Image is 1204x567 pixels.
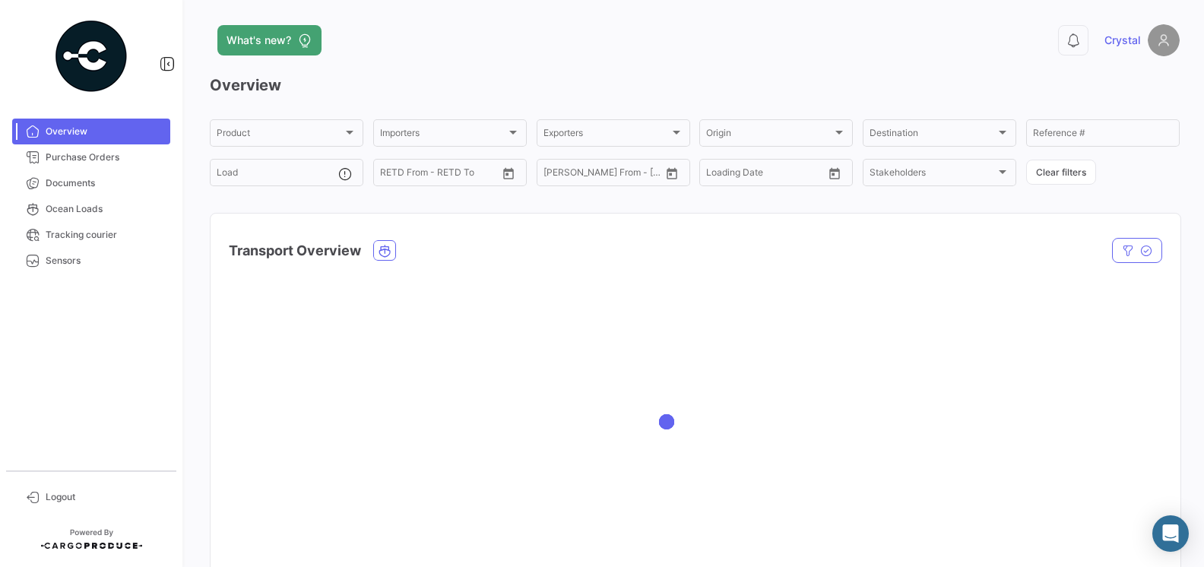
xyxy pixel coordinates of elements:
[217,130,343,141] span: Product
[210,74,1180,96] h3: Overview
[497,162,520,185] button: Open calendar
[46,125,164,138] span: Overview
[12,196,170,222] a: Ocean Loads
[661,162,683,185] button: Open calendar
[706,169,727,180] input: From
[12,248,170,274] a: Sensors
[46,490,164,504] span: Logout
[46,176,164,190] span: Documents
[380,130,506,141] span: Importers
[12,119,170,144] a: Overview
[1152,515,1189,552] div: Abrir Intercom Messenger
[374,241,395,260] button: Ocean
[46,254,164,268] span: Sensors
[823,162,846,185] button: Open calendar
[217,25,322,55] button: What's new?
[1104,33,1140,48] span: Crystal
[46,228,164,242] span: Tracking courier
[738,169,794,180] input: To
[870,130,996,141] span: Destination
[46,202,164,216] span: Ocean Loads
[575,169,631,180] input: To
[229,240,361,261] h4: Transport Overview
[412,169,467,180] input: To
[12,144,170,170] a: Purchase Orders
[1148,24,1180,56] img: placeholder-user.png
[1026,160,1096,185] button: Clear filters
[543,130,670,141] span: Exporters
[46,150,164,164] span: Purchase Orders
[53,18,129,94] img: powered-by.png
[12,170,170,196] a: Documents
[706,130,832,141] span: Origin
[12,222,170,248] a: Tracking courier
[543,169,565,180] input: From
[870,169,996,180] span: Stakeholders
[380,169,401,180] input: From
[227,33,291,48] span: What's new?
